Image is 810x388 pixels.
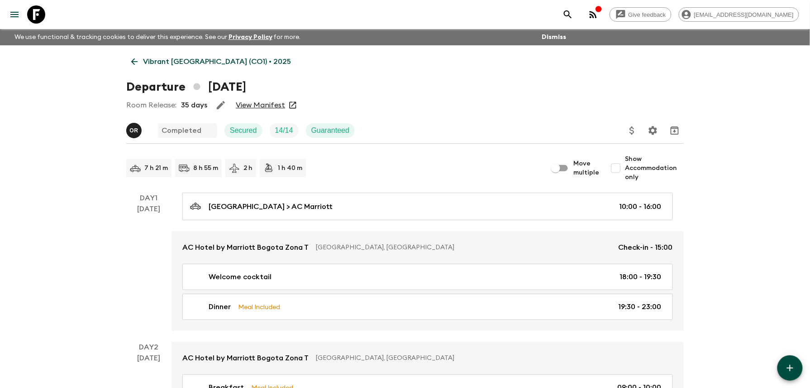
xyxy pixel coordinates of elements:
span: Give feedback [624,11,671,18]
p: Meal Included [238,302,280,312]
a: DinnerMeal Included19:30 - 23:00 [182,294,673,320]
p: 2 h [243,164,253,173]
p: 8 h 55 m [193,164,218,173]
span: [EMAIL_ADDRESS][DOMAIN_NAME] [689,11,799,18]
button: search adventures [559,5,577,24]
span: Move multiple [573,159,600,177]
p: Vibrant [GEOGRAPHIC_DATA] (CO1) • 2025 [143,56,291,67]
p: AC Hotel by Marriott Bogota Zona T [182,353,309,364]
span: Show Accommodation only [625,155,684,182]
p: 35 days [181,100,207,111]
div: Trip Fill [270,123,299,138]
p: 1 h 40 m [278,164,302,173]
a: Give feedback [610,7,672,22]
p: AC Hotel by Marriott Bogota Zona T [182,242,309,253]
button: Dismiss [539,31,568,44]
p: 10:00 - 16:00 [619,201,662,212]
a: Vibrant [GEOGRAPHIC_DATA] (CO1) • 2025 [126,53,296,71]
p: 14 / 14 [275,125,293,136]
a: [GEOGRAPHIC_DATA] > AC Marriott10:00 - 16:00 [182,193,673,220]
div: Secured [224,123,262,138]
p: Dinner [209,301,231,312]
p: Secured [230,125,257,136]
a: AC Hotel by Marriott Bogota Zona T[GEOGRAPHIC_DATA], [GEOGRAPHIC_DATA]Check-in - 15:00 [172,231,684,264]
p: We use functional & tracking cookies to deliver this experience. See our for more. [11,29,305,45]
p: Room Release: [126,100,176,111]
div: [EMAIL_ADDRESS][DOMAIN_NAME] [679,7,799,22]
span: Oscar Rincon [126,126,143,133]
h1: Departure [DATE] [126,78,246,96]
p: [GEOGRAPHIC_DATA], [GEOGRAPHIC_DATA] [316,354,666,363]
div: [DATE] [138,204,161,331]
p: 19:30 - 23:00 [619,301,662,312]
p: [GEOGRAPHIC_DATA], [GEOGRAPHIC_DATA] [316,243,611,252]
p: Completed [162,125,201,136]
p: Check-in - 15:00 [619,242,673,253]
p: 7 h 21 m [144,164,168,173]
p: Day 1 [126,193,172,204]
p: Guaranteed [311,125,350,136]
a: AC Hotel by Marriott Bogota Zona T[GEOGRAPHIC_DATA], [GEOGRAPHIC_DATA] [172,342,684,374]
a: View Manifest [236,101,285,110]
button: Settings [644,121,662,140]
button: Archive (Completed, Cancelled or Unsynced Departures only) [666,121,684,140]
p: Day 2 [126,342,172,353]
p: Welcome cocktail [209,272,272,282]
a: Welcome cocktail18:00 - 19:30 [182,264,673,290]
button: Update Price, Early Bird Discount and Costs [623,121,641,140]
a: Privacy Policy [229,34,272,40]
p: [GEOGRAPHIC_DATA] > AC Marriott [209,201,333,212]
button: menu [5,5,24,24]
p: 18:00 - 19:30 [620,272,662,282]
